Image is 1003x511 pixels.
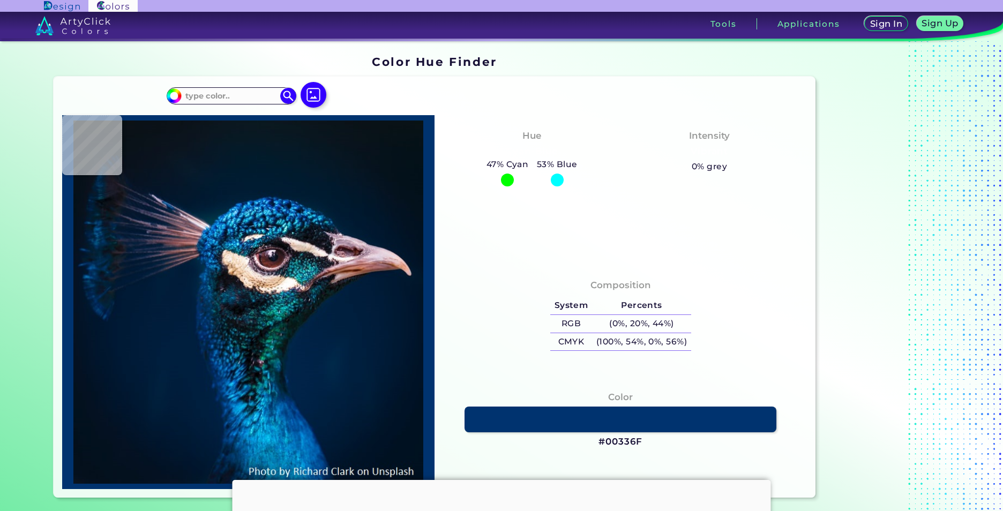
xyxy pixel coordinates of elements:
h3: Cyan-Blue [501,145,562,158]
h5: 47% Cyan [482,157,533,171]
a: Sign Up [919,17,961,31]
h5: Sign In [872,20,901,28]
h5: Sign Up [924,19,957,27]
img: logo_artyclick_colors_white.svg [35,16,111,35]
h5: (0%, 20%, 44%) [592,315,691,333]
iframe: Advertisement [820,51,954,502]
img: icon picture [301,82,326,108]
img: ArtyClick Design logo [44,1,80,11]
h1: Color Hue Finder [372,54,497,70]
h3: Tools [710,20,737,28]
h5: 53% Blue [533,157,581,171]
h5: RGB [550,315,592,333]
h4: Color [608,389,633,405]
h3: Applications [777,20,840,28]
img: img_pavlin.jpg [68,121,429,484]
a: Sign In [866,17,906,31]
h5: Percents [592,297,691,314]
h4: Hue [522,128,541,144]
h4: Composition [590,277,651,293]
h5: System [550,297,592,314]
h4: Intensity [689,128,730,144]
h3: Vibrant [686,145,733,158]
h3: #00336F [598,435,642,448]
input: type color.. [182,88,281,103]
h5: CMYK [550,333,592,351]
h5: 0% grey [692,160,727,174]
h5: (100%, 54%, 0%, 56%) [592,333,691,351]
img: icon search [280,88,296,104]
